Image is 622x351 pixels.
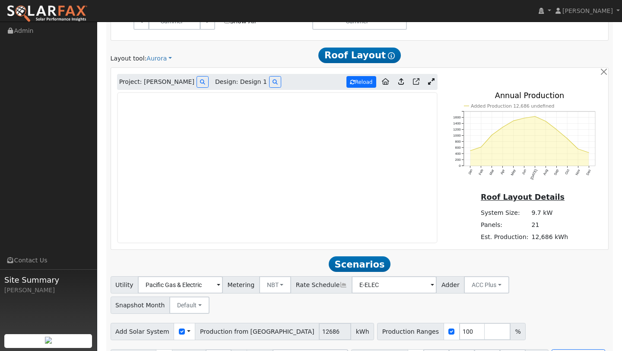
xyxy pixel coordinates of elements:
[471,103,555,109] text: Added Production 12,686 undefined
[556,129,557,130] circle: onclick=""
[291,276,352,294] span: Rate Schedule
[352,276,437,294] input: Select a Rate Schedule
[259,276,292,294] button: NBT
[459,164,461,168] text: 0
[455,140,461,144] text: 800
[377,323,444,340] span: Production Ranges
[510,169,517,177] text: May
[388,52,395,59] i: Show Help
[453,134,461,138] text: 1000
[588,152,590,153] circle: onclick=""
[521,169,527,176] text: Jun
[543,169,549,176] text: Aug
[6,5,88,23] img: SolarFax
[524,118,525,119] circle: onclick=""
[45,337,52,344] img: retrieve
[479,219,530,231] td: Panels:
[489,169,495,176] text: Mar
[470,150,471,151] circle: onclick=""
[530,169,538,181] text: [DATE]
[510,323,526,340] span: %
[586,169,592,176] text: Dec
[146,54,172,63] a: Aurora
[169,297,209,314] button: Default
[455,158,461,162] text: 200
[111,323,175,340] span: Add Solar System
[436,276,464,294] span: Adder
[222,276,260,294] span: Metering
[4,286,92,295] div: [PERSON_NAME]
[111,55,147,62] span: Layout tool:
[351,323,374,340] span: kWh
[491,134,492,136] circle: onclick=""
[530,219,570,231] td: 21
[567,138,568,139] circle: onclick=""
[138,276,223,294] input: Select a Utility
[534,116,536,117] circle: onclick=""
[495,92,565,100] text: Annual Production
[455,152,461,156] text: 400
[562,7,613,14] span: [PERSON_NAME]
[530,207,570,219] td: 9.7 kW
[479,231,530,243] td: Est. Production:
[119,77,194,86] span: Project: [PERSON_NAME]
[481,193,565,201] u: Roof Layout Details
[329,256,390,272] span: Scenarios
[467,169,473,176] text: Jan
[478,169,484,176] text: Feb
[545,121,546,122] circle: onclick=""
[346,76,376,88] button: Reload
[480,147,482,148] circle: onclick=""
[575,169,581,176] text: Nov
[425,76,438,89] a: Expand Aurora window
[195,323,319,340] span: Production from [GEOGRAPHIC_DATA]
[500,169,506,175] text: Apr
[453,115,461,119] text: 1600
[378,75,393,89] a: Aurora to Home
[553,169,559,176] text: Sep
[318,48,401,63] span: Roof Layout
[565,169,571,175] text: Oct
[455,146,461,150] text: 600
[453,128,461,132] text: 1200
[111,276,139,294] span: Utility
[395,75,407,89] a: Upload consumption to Aurora project
[111,297,170,314] span: Snapshot Month
[513,120,514,121] circle: onclick=""
[502,127,503,128] circle: onclick=""
[479,207,530,219] td: System Size:
[4,274,92,286] span: Site Summary
[409,75,423,89] a: Open in Aurora
[453,122,461,126] text: 1400
[578,148,579,150] circle: onclick=""
[530,231,570,243] td: 12,686 kWh
[215,77,267,86] span: Design: Design 1
[464,276,509,294] button: ACC Plus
